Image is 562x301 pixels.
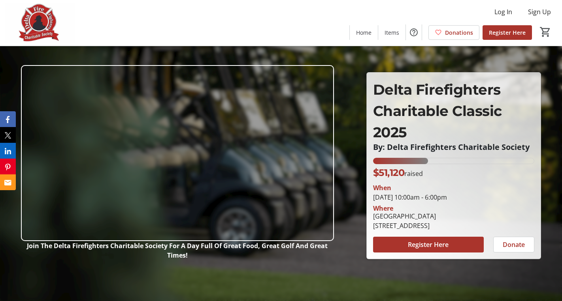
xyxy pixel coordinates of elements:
button: Help [406,24,422,40]
img: Campaign CTA Media Photo [21,65,334,241]
span: Register Here [489,28,526,37]
a: Donations [428,25,479,40]
div: When [373,183,391,193]
span: Sign Up [528,7,551,17]
a: Items [378,25,405,40]
span: Donations [445,28,473,37]
img: Delta Firefighters Charitable Society's Logo [5,3,75,43]
button: Cart [538,25,553,39]
span: Home [356,28,372,37]
span: Delta Firefighters Charitable Classic 2025 [373,81,502,141]
div: 34.080326666666664% of fundraising goal reached [373,158,534,164]
button: Register Here [373,237,484,252]
div: Where [373,205,393,211]
span: Log In [494,7,512,17]
div: [STREET_ADDRESS] [373,221,436,230]
a: Register Here [483,25,532,40]
span: Donate [503,240,525,249]
button: Sign Up [522,6,557,18]
a: Home [350,25,378,40]
p: raised [373,166,423,180]
div: [DATE] 10:00am - 6:00pm [373,193,534,202]
button: Donate [493,237,534,252]
button: Log In [488,6,519,18]
div: [GEOGRAPHIC_DATA] [373,211,436,221]
span: Items [385,28,399,37]
p: By: Delta Firefighters Charitable Society [373,143,534,151]
strong: Join The Delta Firefighters Charitable Society For A Day Full Of Great Food, Great Golf And Great... [27,241,328,260]
span: $51,120 [373,167,405,178]
span: Register Here [408,240,449,249]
